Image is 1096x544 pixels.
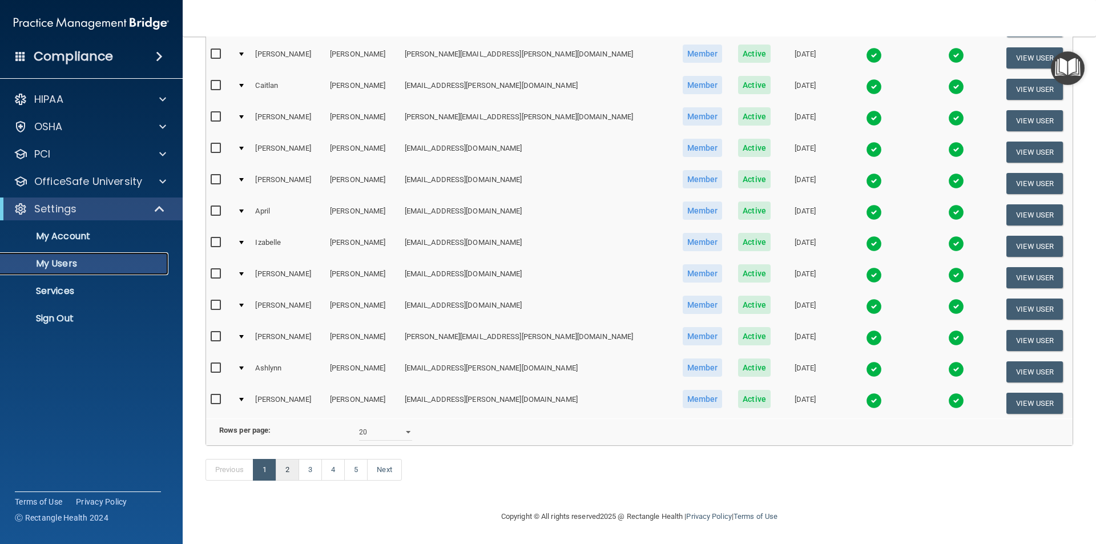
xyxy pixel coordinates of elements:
td: Ashlynn [251,356,325,388]
p: My Account [7,231,163,242]
span: Active [738,327,771,345]
td: [DATE] [778,105,832,136]
h4: Compliance [34,49,113,65]
img: tick.e7d51cea.svg [948,173,964,189]
td: [EMAIL_ADDRESS][DOMAIN_NAME] [400,231,674,262]
span: Active [738,202,771,220]
p: Sign Out [7,313,163,324]
img: tick.e7d51cea.svg [948,267,964,283]
span: Active [738,139,771,157]
a: Terms of Use [734,512,777,521]
div: Copyright © All rights reserved 2025 @ Rectangle Health | | [431,498,848,535]
img: tick.e7d51cea.svg [866,236,882,252]
span: Ⓒ Rectangle Health 2024 [15,512,108,523]
span: Member [683,264,723,283]
p: PCI [34,147,50,161]
a: PCI [14,147,166,161]
a: HIPAA [14,92,166,106]
img: tick.e7d51cea.svg [866,142,882,158]
img: tick.e7d51cea.svg [866,204,882,220]
p: OfficeSafe University [34,175,142,188]
img: tick.e7d51cea.svg [866,267,882,283]
td: [DATE] [778,231,832,262]
img: tick.e7d51cea.svg [866,173,882,189]
img: tick.e7d51cea.svg [866,110,882,126]
td: [PERSON_NAME] [325,105,400,136]
td: [PERSON_NAME] [251,388,325,418]
img: tick.e7d51cea.svg [866,330,882,346]
td: [DATE] [778,388,832,418]
span: Member [683,45,723,63]
td: [DATE] [778,74,832,105]
button: View User [1006,393,1063,414]
span: Member [683,76,723,94]
a: 3 [299,459,322,481]
img: tick.e7d51cea.svg [866,79,882,95]
a: Previous [205,459,253,481]
b: Rows per page: [219,426,271,434]
td: [PERSON_NAME] [251,168,325,199]
span: Active [738,170,771,188]
a: 2 [276,459,299,481]
span: Member [683,296,723,314]
img: tick.e7d51cea.svg [948,79,964,95]
a: Terms of Use [15,496,62,507]
td: [PERSON_NAME] [251,262,325,293]
a: OfficeSafe University [14,175,166,188]
td: [DATE] [778,325,832,356]
span: Active [738,107,771,126]
td: [DATE] [778,356,832,388]
td: [EMAIL_ADDRESS][DOMAIN_NAME] [400,262,674,293]
button: View User [1006,299,1063,320]
span: Active [738,264,771,283]
img: tick.e7d51cea.svg [948,299,964,315]
p: Settings [34,202,76,216]
button: View User [1006,361,1063,382]
td: [PERSON_NAME] [325,136,400,168]
span: Active [738,76,771,94]
span: Member [683,170,723,188]
td: [PERSON_NAME] [325,231,400,262]
span: Active [738,358,771,377]
button: View User [1006,173,1063,194]
img: tick.e7d51cea.svg [948,393,964,409]
span: Member [683,107,723,126]
p: Services [7,285,163,297]
td: [DATE] [778,42,832,74]
td: [EMAIL_ADDRESS][DOMAIN_NAME] [400,168,674,199]
span: Active [738,233,771,251]
td: [PERSON_NAME] [325,356,400,388]
td: [EMAIL_ADDRESS][DOMAIN_NAME] [400,199,674,231]
td: [PERSON_NAME] [251,42,325,74]
button: View User [1006,142,1063,163]
td: [DATE] [778,136,832,168]
td: [DATE] [778,199,832,231]
button: View User [1006,236,1063,257]
img: tick.e7d51cea.svg [948,142,964,158]
img: tick.e7d51cea.svg [948,110,964,126]
a: Settings [14,202,166,216]
span: Active [738,296,771,314]
td: [PERSON_NAME][EMAIL_ADDRESS][PERSON_NAME][DOMAIN_NAME] [400,42,674,74]
span: Member [683,358,723,377]
button: View User [1006,204,1063,225]
button: View User [1006,267,1063,288]
span: Member [683,139,723,157]
span: Member [683,327,723,345]
a: Next [367,459,401,481]
td: [PERSON_NAME] [325,74,400,105]
td: [EMAIL_ADDRESS][PERSON_NAME][DOMAIN_NAME] [400,356,674,388]
p: My Users [7,258,163,269]
td: [PERSON_NAME] [325,168,400,199]
a: Privacy Policy [76,496,127,507]
td: Caitlan [251,74,325,105]
td: [PERSON_NAME] [325,325,400,356]
td: [EMAIL_ADDRESS][DOMAIN_NAME] [400,293,674,325]
td: [DATE] [778,293,832,325]
span: Member [683,202,723,220]
td: [EMAIL_ADDRESS][DOMAIN_NAME] [400,136,674,168]
a: 1 [253,459,276,481]
td: [PERSON_NAME] [325,199,400,231]
p: HIPAA [34,92,63,106]
button: View User [1006,47,1063,68]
